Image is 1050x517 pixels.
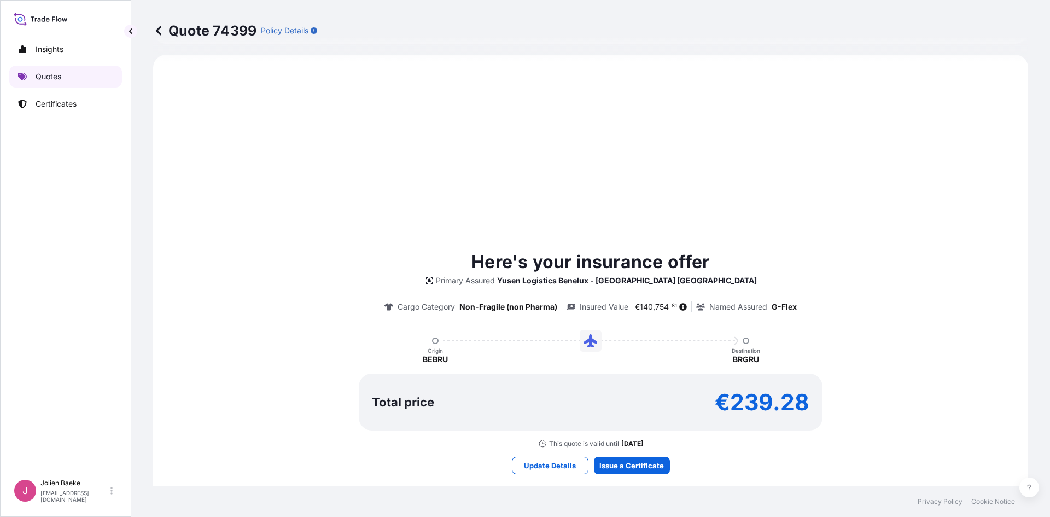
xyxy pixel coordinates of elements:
span: . [669,304,671,308]
p: Quotes [36,71,61,82]
p: Jolien Baeke [40,479,108,487]
p: Policy Details [261,25,308,36]
a: Privacy Policy [918,497,962,506]
p: Origin [428,347,443,354]
p: Insights [36,44,63,55]
a: Insights [9,38,122,60]
p: Quote 74399 [153,22,256,39]
p: Yusen Logistics Benelux - [GEOGRAPHIC_DATA] [GEOGRAPHIC_DATA] [497,275,757,286]
p: Cargo Category [398,301,455,312]
p: Primary Assured [436,275,495,286]
span: , [653,303,655,311]
span: 81 [672,304,677,308]
button: Issue a Certificate [594,457,670,474]
p: Named Assured [709,301,767,312]
p: Total price [372,397,434,408]
p: Insured Value [580,301,628,312]
a: Cookie Notice [971,497,1015,506]
span: 754 [655,303,669,311]
button: Update Details [512,457,588,474]
p: BEBRU [423,354,448,365]
p: Here's your insurance offer [471,249,709,275]
p: [EMAIL_ADDRESS][DOMAIN_NAME] [40,490,108,503]
p: Destination [732,347,760,354]
p: Issue a Certificate [599,460,664,471]
p: €239.28 [715,393,809,411]
span: J [22,485,28,496]
p: BRGRU [733,354,759,365]
p: Certificates [36,98,77,109]
p: Update Details [524,460,576,471]
a: Certificates [9,93,122,115]
a: Quotes [9,66,122,88]
span: € [635,303,640,311]
p: This quote is valid until [549,439,619,448]
p: Non-Fragile (non Pharma) [459,301,557,312]
span: 140 [640,303,653,311]
p: G-Flex [772,301,797,312]
p: [DATE] [621,439,644,448]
